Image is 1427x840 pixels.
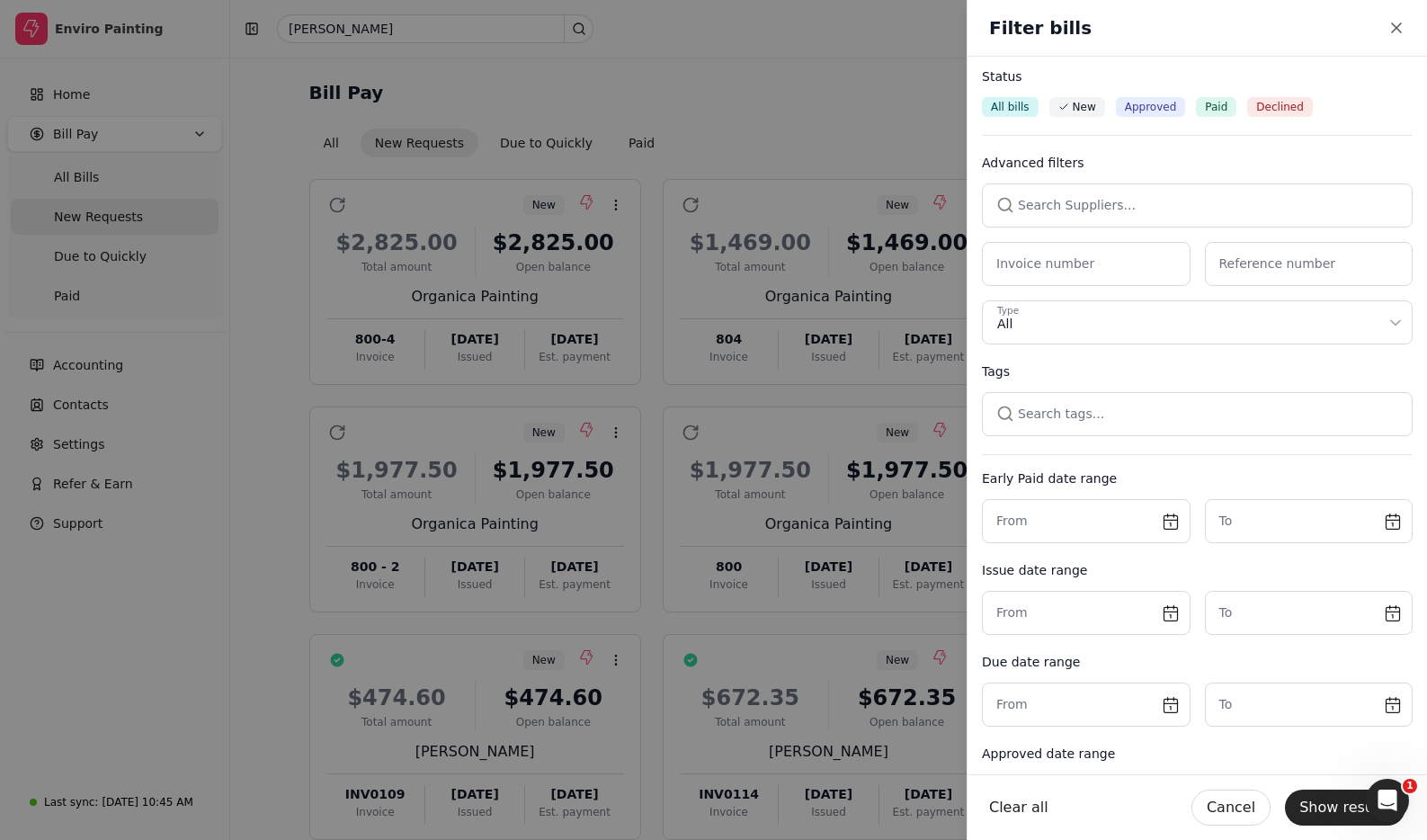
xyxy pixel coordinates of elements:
button: To [1205,499,1414,543]
button: From [982,591,1191,635]
label: To [1219,603,1233,622]
div: Issue date range [982,561,1413,580]
button: Approved [1116,97,1186,117]
iframe: Intercom live chat [1366,779,1409,822]
button: Cancel [1191,790,1271,826]
button: To [1205,591,1414,635]
button: To [1205,683,1414,727]
span: Paid [1205,99,1227,115]
div: Status [982,67,1413,86]
h2: Filter bills [989,14,1092,41]
span: All bills [991,99,1030,115]
div: Tags [982,362,1413,381]
div: Type [997,304,1019,318]
button: All bills [982,97,1039,117]
span: Declined [1256,99,1304,115]
div: Early Paid date range [982,469,1413,488]
label: From [996,512,1028,531]
span: 1 [1403,779,1417,793]
button: From [982,499,1191,543]
button: Paid [1196,97,1236,117]
button: From [982,683,1191,727]
div: Approved date range [982,745,1413,764]
label: From [996,695,1028,714]
label: Reference number [1219,255,1336,273]
span: New [1073,99,1096,115]
label: From [996,603,1028,622]
span: Approved [1125,99,1177,115]
button: Declined [1247,97,1313,117]
button: New [1049,97,1105,117]
div: Due date range [982,653,1413,672]
button: Clear all [989,790,1048,826]
button: Show results [1285,790,1405,826]
label: To [1219,512,1233,531]
label: To [1219,695,1233,714]
div: Advanced filters [982,154,1413,173]
label: Invoice number [996,255,1094,273]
